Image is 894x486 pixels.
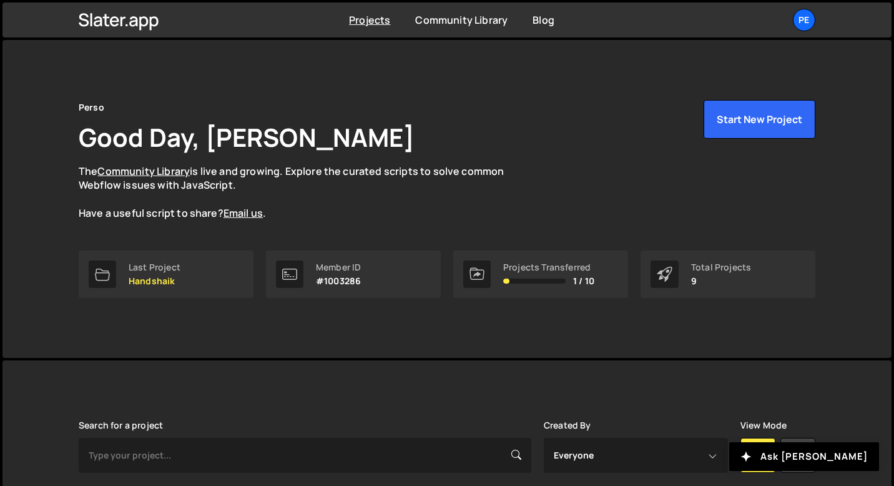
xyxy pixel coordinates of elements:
label: Created By [544,420,591,430]
a: Pe [793,9,815,31]
a: Community Library [415,13,508,27]
label: View Mode [740,420,787,430]
a: Email us [223,206,263,220]
label: Search for a project [79,420,163,430]
div: Member ID [316,262,361,272]
div: Total Projects [691,262,751,272]
button: Start New Project [704,100,815,139]
p: The is live and growing. Explore the curated scripts to solve common Webflow issues with JavaScri... [79,164,528,221]
button: Ask [PERSON_NAME] [729,442,879,471]
div: Perso [79,100,104,115]
a: Projects [349,13,390,27]
div: Projects Transferred [503,262,594,272]
p: 9 [691,276,751,286]
span: 1 / 10 [573,276,594,286]
a: Community Library [97,164,190,178]
p: Handshaik [129,276,180,286]
input: Type your project... [79,438,531,473]
a: Blog [533,13,554,27]
a: Last Project Handshaik [79,250,253,298]
h1: Good Day, [PERSON_NAME] [79,120,415,154]
p: #1003286 [316,276,361,286]
div: Last Project [129,262,180,272]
